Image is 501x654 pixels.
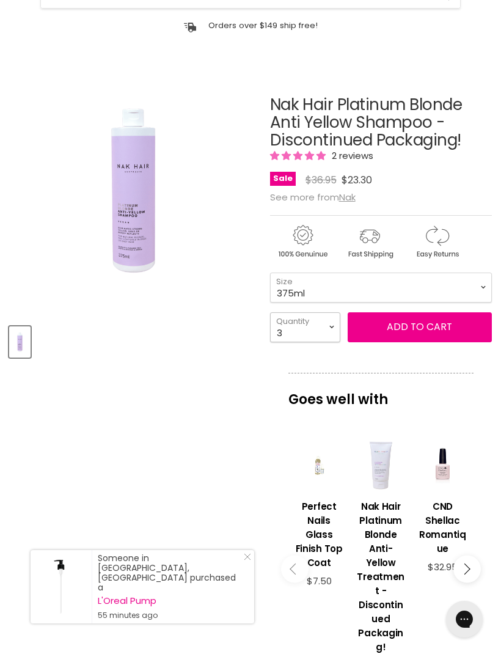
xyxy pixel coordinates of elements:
span: Add to cart [387,320,452,334]
img: returns.gif [404,223,469,260]
span: See more from [270,191,356,204]
button: Nak Platinum Blonde Anti Yellow Shampoo [9,326,31,358]
span: $23.30 [342,173,372,187]
img: Nak Platinum Blonde Anti Yellow Shampoo [10,328,29,356]
span: Sale [270,172,296,186]
a: L'Oreal Pump [98,596,242,606]
span: $32.95 [428,560,458,573]
h3: Perfect Nails Glass Finish Top Coat [294,499,344,570]
span: $36.95 [305,173,337,187]
select: Quantity [270,312,340,342]
iframe: Gorgias live chat messenger [440,597,489,642]
h1: Nak Hair Platinum Blonde Anti Yellow Shampoo - Discontinued Packaging! [270,96,492,149]
a: Nak [339,191,356,204]
a: Close Notification [239,553,251,565]
h3: Nak Hair Platinum Blonde Anti-Yellow Treatment - Discontinued Packaging! [356,499,406,654]
h3: CND Shellac Romantique [418,499,467,556]
span: 5.00 stars [270,149,328,162]
a: View product:Perfect Nails Glass Finish Top Coat [294,490,344,576]
a: Visit product page [31,550,92,623]
img: genuine.gif [270,223,335,260]
div: Nak Hair Platinum Blonde Anti Yellow Shampoo - Discontinued Packaging! image. Click or Scroll to ... [9,65,258,314]
p: Orders over $149 ship free! [208,20,318,31]
p: Goes well with [288,373,474,413]
img: shipping.gif [337,223,402,260]
div: Product thumbnails [7,323,260,358]
small: 55 minutes ago [98,611,242,620]
span: $7.50 [307,575,332,587]
a: View product:CND Shellac Romantique [418,490,467,562]
button: Add to cart [348,312,492,342]
span: 2 reviews [328,149,373,162]
div: Someone in [GEOGRAPHIC_DATA], [GEOGRAPHIC_DATA] purchased a [98,553,242,620]
svg: Close Icon [244,553,251,560]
